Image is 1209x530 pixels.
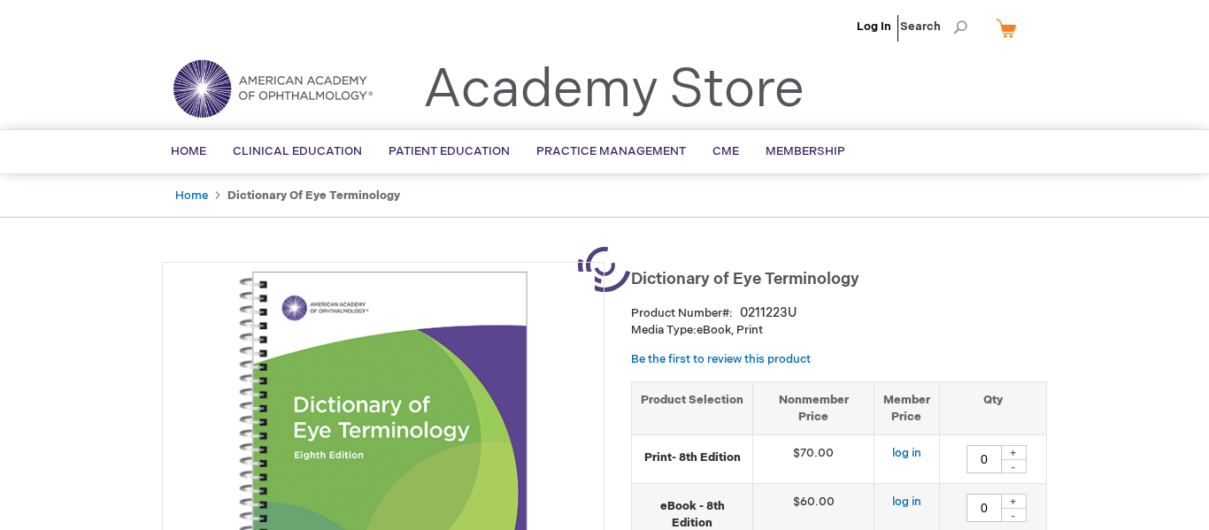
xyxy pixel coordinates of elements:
[631,352,811,366] a: Be the first to review this product
[966,445,1002,473] input: Qty
[632,381,753,434] th: Product Selection
[233,144,362,158] span: Clinical Education
[857,19,891,34] a: Log In
[536,144,686,158] span: Practice Management
[892,446,921,460] a: log in
[966,494,1002,522] input: Qty
[227,188,400,203] strong: Dictionary of Eye Terminology
[766,144,845,158] span: Membership
[631,322,1047,339] p: eBook, Print
[1000,508,1027,522] div: -
[753,381,874,434] th: Nonmember Price
[874,381,939,434] th: Member Price
[423,58,805,122] a: Academy Store
[900,9,967,44] span: Search
[712,144,739,158] span: CME
[631,270,859,288] span: Dictionary of Eye Terminology
[753,435,874,484] td: $70.00
[389,144,510,158] span: Patient Education
[939,381,1046,434] th: Qty
[641,449,743,466] strong: Print- 8th Edition
[171,144,206,158] span: Home
[1000,445,1027,460] div: +
[1000,459,1027,473] div: -
[631,323,697,337] strong: Media Type:
[740,304,797,322] div: 0211223U
[892,495,921,509] a: log in
[631,306,733,320] strong: Product Number
[175,188,208,203] a: Home
[1000,494,1027,509] div: +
